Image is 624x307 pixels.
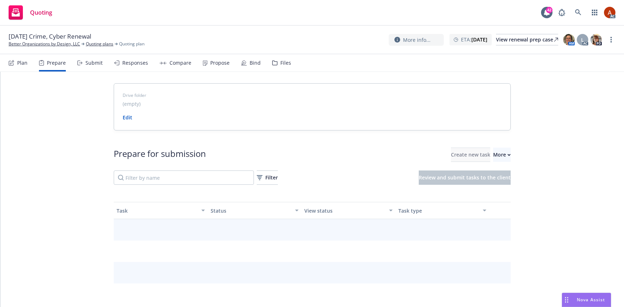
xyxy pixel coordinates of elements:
a: Better Organizations by Design, LLC [9,41,80,47]
a: more [607,35,615,44]
span: [DATE] Crime, Cyber Renewal [9,32,91,41]
img: photo [604,7,615,18]
div: Plan [17,60,28,66]
span: Drive folder [123,92,502,99]
button: Status [208,202,302,219]
div: Submit [85,60,103,66]
div: View status [304,207,385,214]
div: Propose [210,60,230,66]
div: Compare [169,60,191,66]
div: Prepare for submission [114,148,206,162]
span: Nova Assist [577,297,605,303]
span: Review and submit tasks to the client [419,174,511,181]
div: Task [117,207,197,214]
span: More info... [403,36,431,44]
a: Quoting [6,3,55,23]
span: Create new task [451,151,490,158]
strong: [DATE] [471,36,487,43]
a: View renewal prep case [496,34,558,45]
span: (empty) [123,100,141,108]
span: L [581,36,584,44]
img: photo [590,34,602,45]
button: More info... [389,34,444,46]
button: Filter [257,170,278,185]
a: Switch app [588,5,602,20]
button: Task type [395,202,490,219]
div: Drag to move [562,293,571,307]
div: Prepare [47,60,66,66]
img: photo [563,34,575,45]
button: View status [301,202,395,219]
a: Edit [123,114,132,121]
button: Review and submit tasks to the client [419,170,511,185]
div: Responses [122,60,148,66]
a: Quoting plans [86,41,113,47]
button: More [493,148,511,162]
div: Files [280,60,291,66]
a: Report a Bug [555,5,569,20]
span: Quoting plan [119,41,144,47]
div: 42 [546,7,552,13]
a: Search [571,5,585,20]
button: Nova Assist [562,293,611,307]
span: Quoting [30,10,52,15]
div: Status [211,207,291,214]
button: Create new task [451,148,490,162]
div: Bind [250,60,261,66]
input: Filter by name [114,170,254,185]
button: Task [114,202,208,219]
div: Task type [398,207,479,214]
span: ETA : [461,36,487,43]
